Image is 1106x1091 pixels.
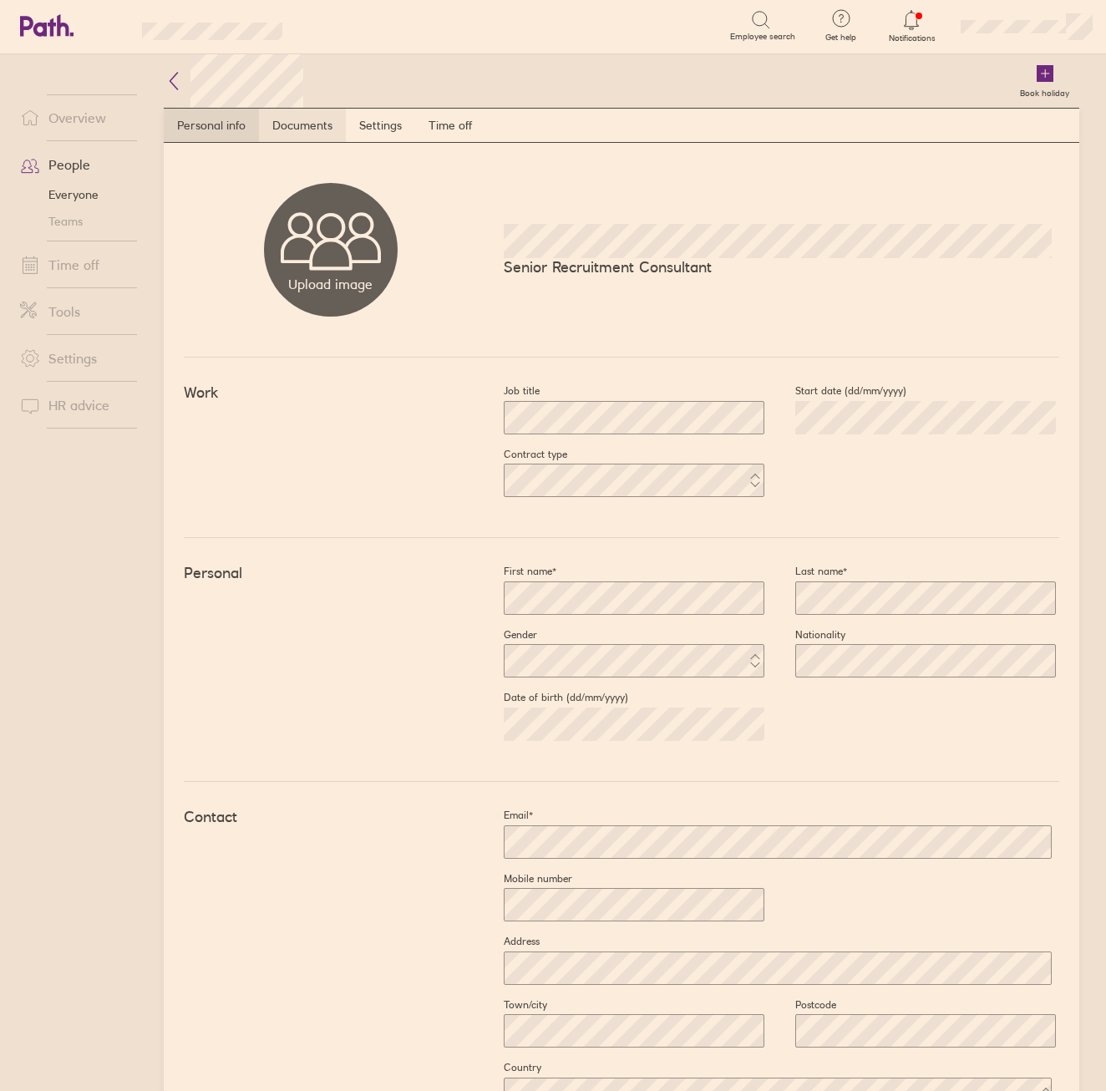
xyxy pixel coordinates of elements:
label: Country [477,1061,541,1074]
a: Settings [7,342,141,375]
a: Settings [346,109,415,142]
a: Documents [259,109,346,142]
label: Job title [477,384,540,398]
label: Contract type [477,448,567,461]
label: Address [477,935,540,948]
a: Overview [7,101,141,134]
label: Book holiday [1010,84,1079,99]
h4: Contact [184,809,477,826]
a: Everyone [7,181,141,208]
a: Tools [7,295,141,328]
label: Date of birth (dd/mm/yyyy) [477,691,628,704]
label: Start date (dd/mm/yyyy) [769,384,906,398]
label: Nationality [769,628,845,642]
p: Senior Recruitment Consultant [504,258,1059,276]
span: Employee search [730,32,795,42]
label: Postcode [769,998,836,1012]
h4: Work [184,384,477,402]
a: Teams [7,208,141,235]
label: First name* [477,565,556,578]
a: People [7,148,141,181]
a: Book holiday [1010,54,1079,108]
a: Time off [7,248,141,282]
span: Notifications [885,33,939,43]
div: Search [327,18,370,33]
label: Mobile number [477,872,572,885]
label: Last name* [769,565,847,578]
h4: Personal [184,565,477,582]
a: Time off [415,109,485,142]
a: Personal info [164,109,259,142]
a: Notifications [885,8,939,43]
a: HR advice [7,388,141,422]
label: Gender [477,628,537,642]
label: Email* [477,809,533,822]
span: Get help [814,33,868,43]
label: Town/city [477,998,547,1012]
